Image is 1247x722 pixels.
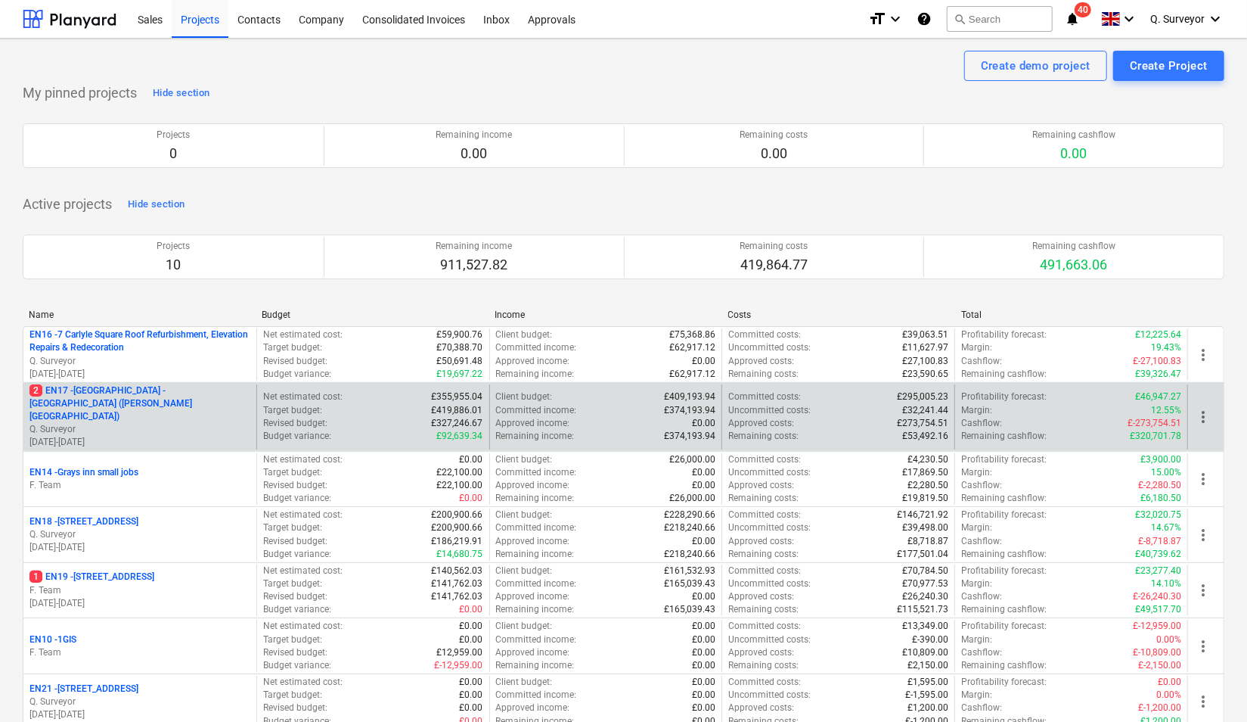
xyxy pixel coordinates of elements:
[1151,577,1181,590] p: 14.10%
[263,646,327,659] p: Revised budget :
[263,676,343,689] p: Net estimated cost :
[961,676,1047,689] p: Profitability forecast :
[728,521,811,534] p: Uncommitted costs :
[1151,404,1181,417] p: 12.55%
[664,430,715,443] p: £374,193.94
[868,10,886,28] i: format_size
[496,646,570,659] p: Approved income :
[1032,256,1115,274] p: 491,663.06
[263,535,327,548] p: Revised budget :
[128,196,185,213] div: Hide section
[902,590,948,603] p: £26,240.30
[29,571,42,583] span: 1
[263,603,331,616] p: Budget variance :
[263,453,343,466] p: Net estimated cost :
[664,521,715,534] p: £218,240.66
[1194,526,1212,544] span: more_vert
[496,466,577,479] p: Committed income :
[436,256,512,274] p: 911,527.82
[29,436,250,449] p: [DATE] - [DATE]
[1135,603,1181,616] p: £49,517.70
[961,492,1047,505] p: Remaining cashflow :
[1133,590,1181,603] p: £-26,240.30
[436,145,512,163] p: 0.00
[728,548,799,561] p: Remaining costs :
[263,659,331,672] p: Budget variance :
[1138,659,1181,672] p: £-2,150.00
[961,590,1002,603] p: Cashflow :
[692,646,715,659] p: £0.00
[692,535,715,548] p: £0.00
[728,620,801,633] p: Committed costs :
[961,310,1182,320] div: Total
[29,633,250,659] div: EN10 -1GISF. Team
[29,310,250,320] div: Name
[961,659,1047,672] p: Remaining cashflow :
[1156,689,1181,702] p: 0.00%
[897,548,948,561] p: £177,501.04
[496,479,570,492] p: Approved income :
[1140,453,1181,466] p: £3,900.00
[1206,10,1224,28] i: keyboard_arrow_down
[692,479,715,492] p: £0.00
[1138,702,1181,714] p: £-1,200.00
[981,56,1090,76] div: Create demo project
[157,240,190,253] p: Projects
[1128,417,1181,430] p: £-273,754.51
[460,702,483,714] p: £0.00
[496,590,570,603] p: Approved income :
[1138,535,1181,548] p: £-8,718.87
[263,466,322,479] p: Target budget :
[961,565,1047,577] p: Profitability forecast :
[692,466,715,479] p: £0.00
[437,548,483,561] p: £14,680.75
[728,535,794,548] p: Approved costs :
[692,689,715,702] p: £0.00
[902,492,948,505] p: £19,819.50
[29,683,250,721] div: EN21 -[STREET_ADDRESS]Q. Surveyor[DATE]-[DATE]
[902,521,948,534] p: £39,498.00
[902,430,948,443] p: £53,492.16
[29,466,138,479] p: EN14 - Grays inn small jobs
[1156,633,1181,646] p: 0.00%
[496,603,575,616] p: Remaining income :
[669,341,715,354] p: £62,917.12
[728,590,794,603] p: Approved costs :
[1135,509,1181,521] p: £32,020.75
[728,310,949,320] div: Costs
[1065,10,1080,28] i: notifications
[1194,637,1212,655] span: more_vert
[432,509,483,521] p: £200,900.66
[263,492,331,505] p: Budget variance :
[961,509,1047,521] p: Profitability forecast :
[902,466,948,479] p: £17,869.50
[902,368,948,381] p: £23,590.65
[897,391,948,403] p: £295,005.23
[1133,646,1181,659] p: £-10,809.00
[496,341,577,354] p: Committed income :
[29,683,138,696] p: EN21 - [STREET_ADDRESS]
[902,646,948,659] p: £10,809.00
[692,417,715,430] p: £0.00
[669,368,715,381] p: £62,917.12
[728,577,811,590] p: Uncommitted costs :
[1194,470,1212,488] span: more_vert
[29,355,250,368] p: Q. Surveyor
[153,85,209,102] div: Hide section
[1135,565,1181,577] p: £23,277.40
[29,384,42,397] span: 2
[1130,56,1208,76] div: Create Project
[29,466,250,492] div: EN14 -Grays inn small jobsF. Team
[29,328,250,354] p: EN16 - 7 Carlyle Square Roof Refurbishment, Elevation Repairs & Redecoration
[460,676,483,689] p: £0.00
[728,328,801,341] p: Committed costs :
[961,535,1002,548] p: Cashflow :
[1138,479,1181,492] p: £-2,280.50
[664,404,715,417] p: £374,193.94
[263,355,327,368] p: Revised budget :
[1151,466,1181,479] p: 15.00%
[263,509,343,521] p: Net estimated cost :
[886,10,904,28] i: keyboard_arrow_down
[1032,240,1115,253] p: Remaining cashflow
[961,577,992,590] p: Margin :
